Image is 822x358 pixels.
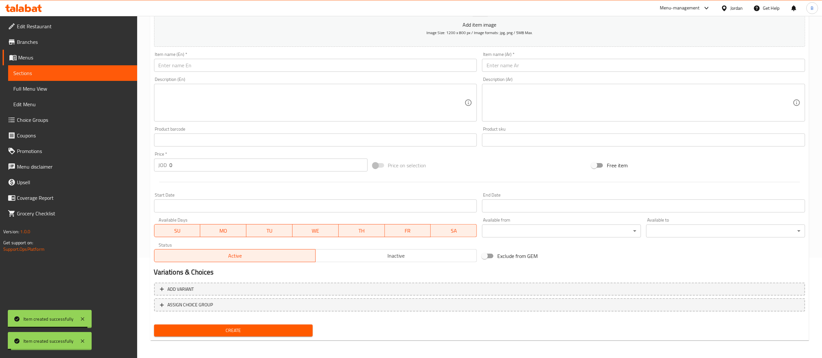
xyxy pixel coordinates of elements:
input: Enter name Ar [482,59,805,72]
span: MO [203,226,244,236]
span: Promotions [17,147,132,155]
h2: Variations & Choices [154,267,805,277]
span: Branches [17,38,132,46]
a: Edit Restaurant [3,19,137,34]
button: SA [431,224,477,237]
button: Inactive [315,249,477,262]
span: B [811,5,814,12]
span: Full Menu View [13,85,132,93]
span: TU [249,226,290,236]
span: Inactive [318,251,474,261]
a: Coupons [3,128,137,143]
span: WE [295,226,336,236]
span: Edit Restaurant [17,22,132,30]
a: Upsell [3,174,137,190]
a: Branches [3,34,137,50]
span: Get support on: [3,238,33,247]
span: Image Size: 1200 x 800 px / Image formats: jpg, png / 5MB Max. [426,29,533,36]
button: TH [339,224,385,237]
span: Coupons [17,132,132,139]
span: Upsell [17,178,132,186]
button: TU [246,224,293,237]
span: Choice Groups [17,116,132,124]
div: Menu-management [660,4,700,12]
p: JOD [159,161,167,169]
button: Active [154,249,316,262]
span: Create [159,326,308,335]
input: Please enter price [170,159,368,172]
span: ASSIGN CHOICE GROUP [168,301,213,309]
span: Price on selection [388,161,426,169]
a: Grocery Checklist [3,206,137,221]
a: Support.OpsPlatform [3,245,45,253]
a: Choice Groups [3,112,137,128]
span: FR [387,226,428,236]
button: ASSIGN CHOICE GROUP [154,298,805,312]
a: Coverage Report [3,190,137,206]
span: TH [341,226,382,236]
span: Grocery Checklist [17,210,132,217]
button: SU [154,224,201,237]
span: Add variant [168,285,194,293]
a: Full Menu View [8,81,137,96]
span: Edit Menu [13,100,132,108]
button: Add variant [154,283,805,296]
span: Free item [607,161,628,169]
span: Coverage Report [17,194,132,202]
div: Item created successfully [23,338,73,345]
a: Promotions [3,143,137,159]
span: Version: [3,227,19,236]
button: MO [200,224,246,237]
button: Create [154,325,313,337]
button: FR [385,224,431,237]
div: ​ [482,224,641,237]
input: Enter name En [154,59,477,72]
span: Menus [18,54,132,61]
span: Sections [13,69,132,77]
p: Add item image [164,21,795,29]
div: ​ [646,224,805,237]
span: 1.0.0 [20,227,30,236]
span: Menu disclaimer [17,163,132,171]
span: SU [157,226,198,236]
span: Active [157,251,313,261]
input: Please enter product sku [482,134,805,147]
button: WE [293,224,339,237]
div: Item created successfully [23,315,73,323]
input: Please enter product barcode [154,134,477,147]
a: Edit Menu [8,96,137,112]
div: Jordan [730,5,743,12]
a: Menus [3,50,137,65]
a: Menu disclaimer [3,159,137,174]
span: SA [433,226,474,236]
a: Sections [8,65,137,81]
span: Exclude from GEM [497,252,538,260]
